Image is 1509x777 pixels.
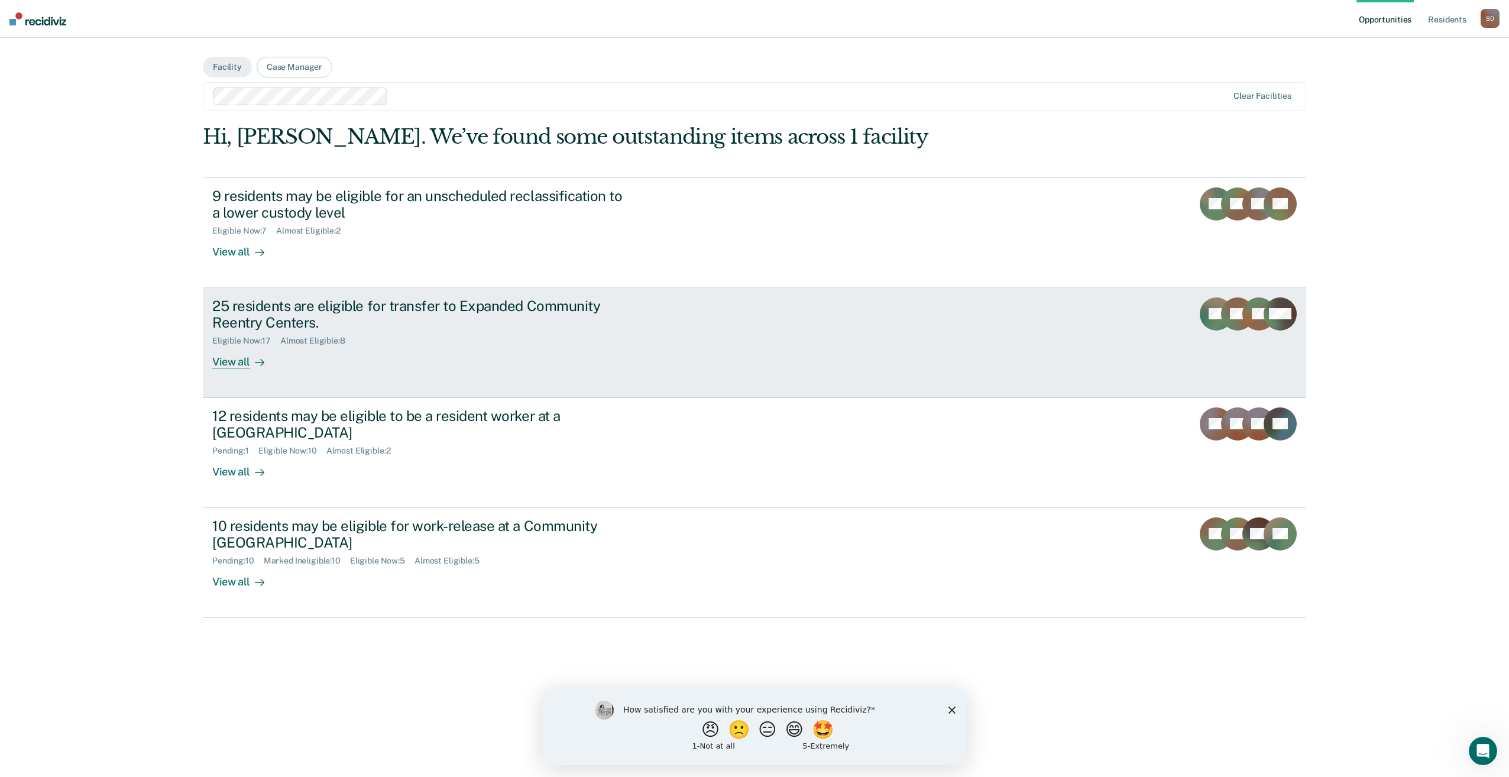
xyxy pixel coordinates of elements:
[203,508,1306,618] a: 10 residents may be eligible for work-release at a Community [GEOGRAPHIC_DATA]Pending:10Marked In...
[326,446,400,456] div: Almost Eligible : 2
[212,407,627,442] div: 12 residents may be eligible to be a resident worker at a [GEOGRAPHIC_DATA]
[203,398,1306,508] a: 12 residents may be eligible to be a resident worker at a [GEOGRAPHIC_DATA]Pending:1Eligible Now:...
[212,346,279,369] div: View all
[1469,737,1497,765] iframe: Intercom live chat
[9,12,66,25] img: Recidiviz
[212,566,279,589] div: View all
[1481,9,1500,28] button: SD
[212,336,280,346] div: Eligible Now : 17
[212,446,258,456] div: Pending : 1
[212,226,276,236] div: Eligible Now : 7
[203,57,252,77] button: Facility
[203,177,1306,288] a: 9 residents may be eligible for an unscheduled reclassification to a lower custody levelEligible ...
[280,336,355,346] div: Almost Eligible : 8
[264,556,350,566] div: Marked Ineligible : 10
[350,556,415,566] div: Eligible Now : 5
[258,446,326,456] div: Eligible Now : 10
[212,297,627,332] div: 25 residents are eligible for transfer to Expanded Community Reentry Centers.
[415,556,489,566] div: Almost Eligible : 5
[257,57,332,77] button: Case Manager
[212,556,264,566] div: Pending : 10
[543,689,966,765] iframe: Survey by Kim from Recidiviz
[212,236,279,259] div: View all
[212,517,627,552] div: 10 residents may be eligible for work-release at a Community [GEOGRAPHIC_DATA]
[1233,91,1291,101] div: Clear facilities
[276,226,350,236] div: Almost Eligible : 2
[212,187,627,222] div: 9 residents may be eligible for an unscheduled reclassification to a lower custody level
[1481,9,1500,28] div: S D
[212,456,279,479] div: View all
[203,125,1086,149] div: Hi, [PERSON_NAME]. We’ve found some outstanding items across 1 facility
[203,288,1306,398] a: 25 residents are eligible for transfer to Expanded Community Reentry Centers.Eligible Now:17Almos...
